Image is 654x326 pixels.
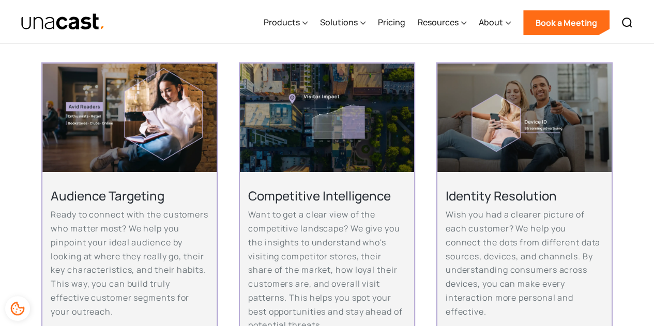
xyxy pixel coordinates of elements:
div: About [479,2,511,44]
img: Unacast text logo [21,13,105,31]
p: Wish you had a clearer picture of each customer? We help you connect the dots from different data... [446,208,603,318]
div: Solutions [320,16,358,28]
h2: Audience Targeting [51,188,208,204]
div: Products [264,2,308,44]
div: About [479,16,503,28]
a: home [21,13,105,31]
div: Products [264,16,300,28]
a: Book a Meeting [523,10,610,35]
h2: Identity Resolution [446,188,603,204]
div: Solutions [320,2,366,44]
p: Ready to connect with the customers who matter most? We help you pinpoint your ideal audience by ... [51,208,208,318]
h2: Competitive Intelligence [248,188,406,204]
a: Pricing [378,2,405,44]
img: Search icon [621,17,633,29]
div: Resources [418,2,466,44]
div: Cookie Preferences [5,296,30,321]
div: Resources [418,16,459,28]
